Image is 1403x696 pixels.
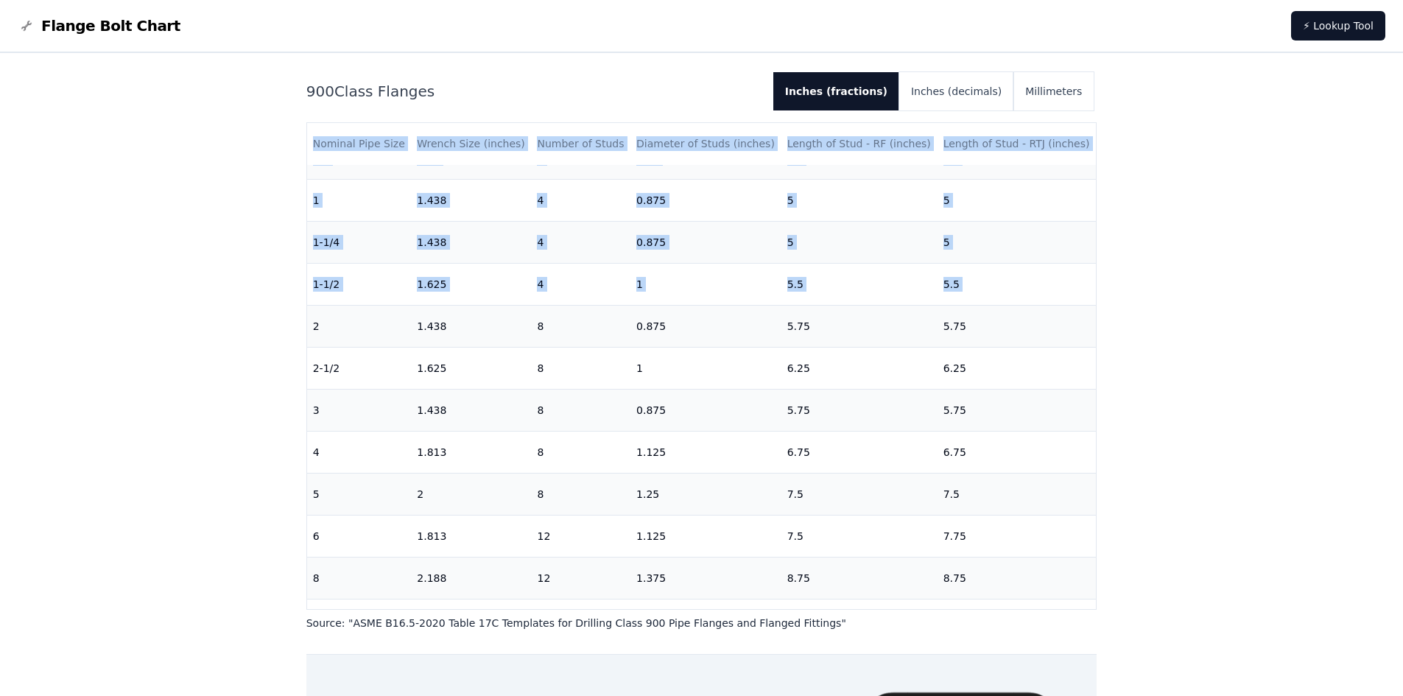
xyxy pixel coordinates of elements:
td: 2.188 [411,599,531,641]
td: 3 [307,389,412,431]
td: 6.25 [781,347,938,389]
button: Inches (fractions) [773,72,899,110]
td: 1.375 [630,599,781,641]
td: 5.5 [781,263,938,305]
td: 0.875 [630,221,781,263]
td: 4 [531,221,630,263]
td: 4 [307,431,412,473]
td: 2-1/2 [307,347,412,389]
td: 8 [531,473,630,515]
td: 10 [307,599,412,641]
td: 1 [307,179,412,221]
td: 1.438 [411,305,531,347]
td: 1.438 [411,179,531,221]
td: 7.5 [781,515,938,557]
th: Length of Stud - RF (inches) [781,123,938,165]
a: ⚡ Lookup Tool [1291,11,1385,41]
td: 5 [938,179,1097,221]
td: 5 [938,221,1097,263]
td: 5.75 [781,389,938,431]
td: 8.75 [781,557,938,599]
td: 16 [531,599,630,641]
td: 1.438 [411,221,531,263]
td: 4 [531,263,630,305]
td: 5.5 [938,263,1097,305]
td: 1 [630,263,781,305]
td: 6 [307,515,412,557]
td: 0.875 [630,389,781,431]
td: 0.875 [630,179,781,221]
td: 8 [307,557,412,599]
td: 2 [307,305,412,347]
td: 12 [531,515,630,557]
th: Nominal Pipe Size [307,123,412,165]
span: Flange Bolt Chart [41,15,180,36]
a: Flange Bolt Chart LogoFlange Bolt Chart [18,15,180,36]
td: 6.25 [938,347,1097,389]
td: 8 [531,389,630,431]
h2: 900 Class Flanges [306,81,762,102]
td: 6.75 [938,431,1097,473]
th: Length of Stud - RTJ (inches) [938,123,1097,165]
td: 1.125 [630,431,781,473]
td: 1.125 [630,515,781,557]
th: Diameter of Studs (inches) [630,123,781,165]
td: 0.875 [630,305,781,347]
td: 12 [531,557,630,599]
td: 9.25 [781,599,938,641]
td: 5 [781,179,938,221]
td: 1 [630,347,781,389]
td: 5.75 [938,389,1097,431]
td: 2 [411,473,531,515]
td: 5.75 [938,305,1097,347]
td: 1-1/4 [307,221,412,263]
td: 7.75 [938,515,1097,557]
button: Inches (decimals) [899,72,1013,110]
td: 1.438 [411,389,531,431]
button: Millimeters [1013,72,1094,110]
td: 5 [307,473,412,515]
td: 8 [531,305,630,347]
td: 8 [531,347,630,389]
td: 1.25 [630,473,781,515]
td: 1.813 [411,515,531,557]
td: 1-1/2 [307,263,412,305]
td: 7.5 [938,473,1097,515]
td: 5.75 [781,305,938,347]
td: 2.188 [411,557,531,599]
th: Number of Studs [531,123,630,165]
td: 4 [531,179,630,221]
td: 1.625 [411,263,531,305]
td: 1.813 [411,431,531,473]
img: Flange Bolt Chart Logo [18,17,35,35]
td: 8 [531,431,630,473]
td: 1.375 [630,557,781,599]
td: 9.25 [938,599,1097,641]
td: 6.75 [781,431,938,473]
p: Source: " ASME B16.5-2020 Table 17C Templates for Drilling Class 900 Pipe Flanges and Flanged Fit... [306,616,1097,630]
td: 8.75 [938,557,1097,599]
td: 5 [781,221,938,263]
th: Wrench Size (inches) [411,123,531,165]
td: 7.5 [781,473,938,515]
td: 1.625 [411,347,531,389]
